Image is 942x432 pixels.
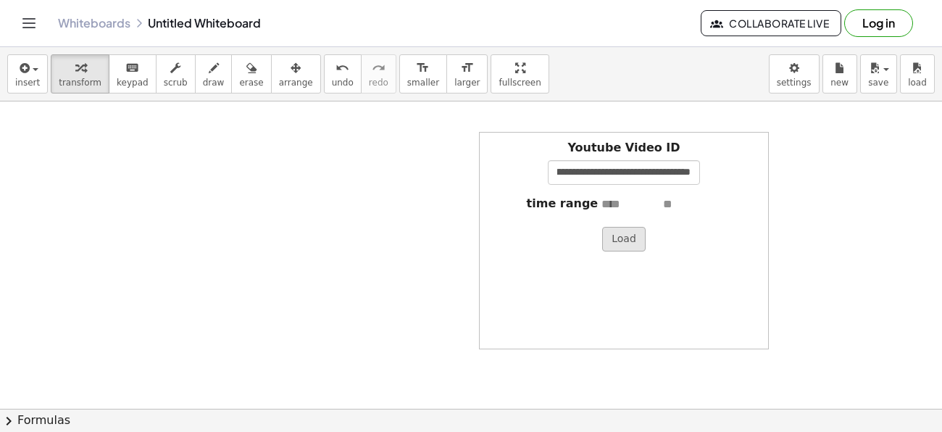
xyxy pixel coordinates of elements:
i: keyboard [125,59,139,77]
button: arrange [271,54,321,94]
span: smaller [407,78,439,88]
span: draw [203,78,225,88]
button: load [900,54,935,94]
button: format_sizesmaller [399,54,447,94]
span: insert [15,78,40,88]
a: Whiteboards [58,16,130,30]
button: transform [51,54,109,94]
button: redoredo [361,54,396,94]
span: keypad [117,78,149,88]
i: redo [372,59,385,77]
span: Collaborate Live [713,17,829,30]
button: Toggle navigation [17,12,41,35]
button: save [860,54,897,94]
span: scrub [164,78,188,88]
span: erase [239,78,263,88]
span: load [908,78,927,88]
button: fullscreen [491,54,549,94]
button: settings [769,54,820,94]
button: draw [195,54,233,94]
span: new [830,78,849,88]
span: save [868,78,888,88]
button: keyboardkeypad [109,54,157,94]
i: format_size [416,59,430,77]
label: Youtube Video ID [567,140,680,157]
span: arrange [279,78,313,88]
button: erase [231,54,271,94]
button: scrub [156,54,196,94]
iframe: To enrich screen reader interactions, please activate Accessibility in Grammarly extension settings [94,132,384,349]
span: undo [332,78,354,88]
button: new [822,54,857,94]
button: undoundo [324,54,362,94]
span: fullscreen [499,78,541,88]
span: transform [59,78,101,88]
button: Collaborate Live [701,10,841,36]
span: redo [369,78,388,88]
span: settings [777,78,812,88]
button: Log in [844,9,913,37]
i: undo [335,59,349,77]
span: larger [454,78,480,88]
button: Load [602,227,646,252]
button: insert [7,54,48,94]
i: format_size [460,59,474,77]
label: time range [527,196,599,212]
button: format_sizelarger [446,54,488,94]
